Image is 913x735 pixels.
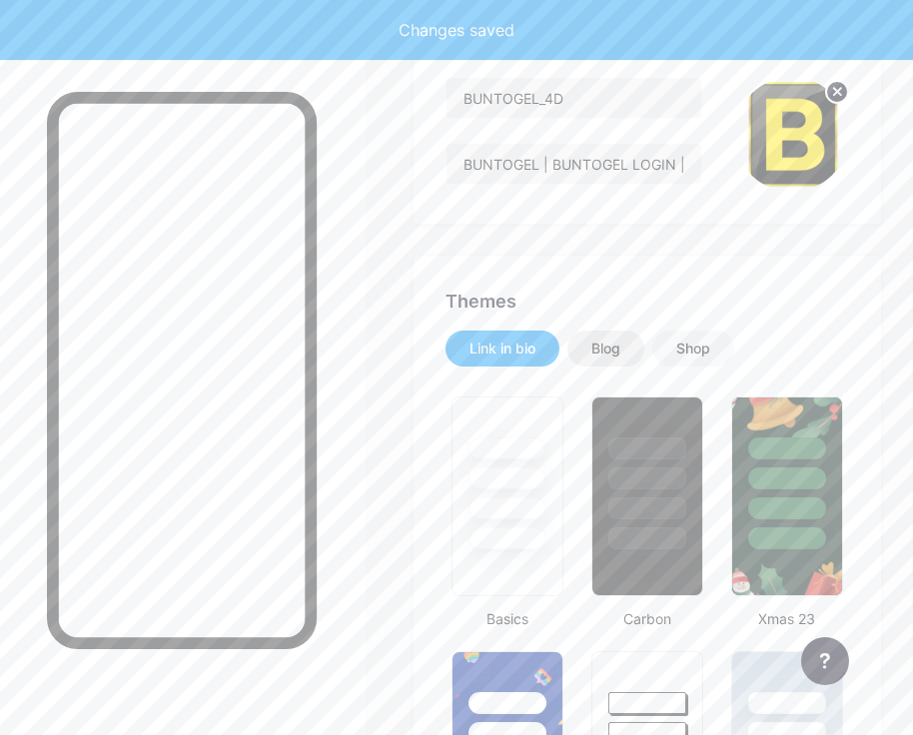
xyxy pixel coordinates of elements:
[591,339,620,359] div: Blog
[399,18,514,42] div: Changes saved
[447,144,701,184] input: Bio
[676,339,710,359] div: Shop
[469,339,535,359] div: Link in bio
[446,608,569,629] div: Basics
[447,78,701,118] input: Name
[725,608,849,629] div: Xmas 23
[446,288,849,315] div: Themes
[585,608,709,629] div: Carbon
[734,77,849,192] img: buntogel_4d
